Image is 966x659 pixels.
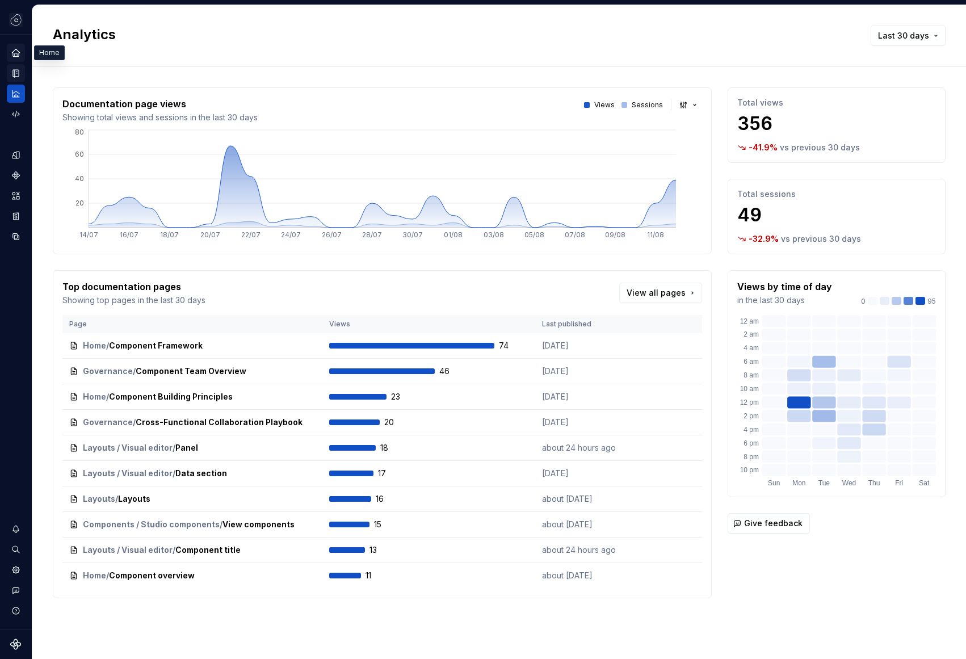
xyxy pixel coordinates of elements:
button: Search ⌘K [7,540,25,559]
p: Total sessions [737,188,936,200]
p: Sessions [632,100,663,110]
p: [DATE] [542,366,627,377]
text: 4 am [744,344,759,352]
span: Last 30 days [878,30,929,41]
tspan: 22/07 [241,230,261,239]
span: Component Framework [109,340,203,351]
span: Panel [175,442,198,454]
span: / [220,519,222,530]
p: [DATE] [542,468,627,479]
text: 8 am [744,371,759,379]
tspan: 30/07 [402,230,423,239]
span: View all pages [627,287,686,299]
text: Sat [919,479,930,487]
text: 12 am [740,317,759,325]
span: Data section [175,468,227,479]
tspan: 18/07 [160,230,179,239]
span: Components / Studio components [83,519,220,530]
span: Cross-Functional Collaboration Playbook [136,417,303,428]
tspan: 20/07 [200,230,220,239]
span: Component title [175,544,241,556]
span: / [106,340,109,351]
tspan: 28/07 [362,230,382,239]
span: 11 [366,570,395,581]
div: Documentation [7,64,25,82]
span: 46 [439,366,469,377]
button: Notifications [7,520,25,538]
p: about 24 hours ago [542,442,627,454]
text: 6 pm [744,439,759,447]
p: Views [594,100,615,110]
div: Design tokens [7,146,25,164]
th: Views [322,315,535,333]
tspan: 05/08 [524,230,544,239]
th: Page [62,315,322,333]
span: / [133,366,136,377]
p: 0 [861,297,866,306]
p: [DATE] [542,340,627,351]
a: Components [7,166,25,184]
span: Layouts [83,493,115,505]
a: Storybook stories [7,207,25,225]
text: Sun [768,479,780,487]
tspan: 26/07 [322,230,342,239]
span: Layouts [118,493,150,505]
p: Showing top pages in the last 30 days [62,295,205,306]
span: Governance [83,366,133,377]
p: [DATE] [542,417,627,428]
text: 8 pm [744,453,759,461]
p: about 24 hours ago [542,544,627,556]
tspan: 60 [75,150,84,158]
span: Component overview [109,570,195,581]
a: Assets [7,187,25,205]
p: vs previous 30 days [781,233,861,245]
p: [DATE] [542,391,627,402]
span: Layouts / Visual editor [83,468,173,479]
text: 2 pm [744,412,759,420]
span: Layouts / Visual editor [83,442,173,454]
span: View components [222,519,295,530]
text: 6 am [744,358,759,366]
p: Total views [737,97,936,108]
h2: Analytics [53,26,852,44]
tspan: 11/08 [647,230,664,239]
button: Last 30 days [871,26,946,46]
span: Component Team Overview [136,366,246,377]
a: Settings [7,561,25,579]
text: Thu [868,479,880,487]
p: Top documentation pages [62,280,205,293]
span: 17 [378,468,408,479]
text: 10 am [740,385,759,393]
text: Mon [792,479,805,487]
p: 356 [737,112,936,135]
p: Documentation page views [62,97,258,111]
tspan: 03/08 [484,230,504,239]
a: Data sources [7,228,25,246]
p: about [DATE] [542,519,627,530]
th: Last published [535,315,634,333]
tspan: 80 [75,128,84,136]
text: 12 pm [740,398,759,406]
span: Give feedback [744,518,803,529]
a: View all pages [619,283,702,303]
svg: Supernova Logo [10,639,22,650]
span: Home [83,570,106,581]
span: Layouts / Visual editor [83,544,173,556]
tspan: 40 [75,174,84,183]
tspan: 14/07 [79,230,98,239]
span: 16 [376,493,405,505]
div: 95 [861,297,936,306]
span: Home [83,391,106,402]
p: -32.9 % [749,233,779,245]
p: about [DATE] [542,570,627,581]
span: / [133,417,136,428]
p: about [DATE] [542,493,627,505]
div: Analytics [7,85,25,103]
text: Tue [818,479,830,487]
p: in the last 30 days [737,295,832,306]
span: 13 [369,544,399,556]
